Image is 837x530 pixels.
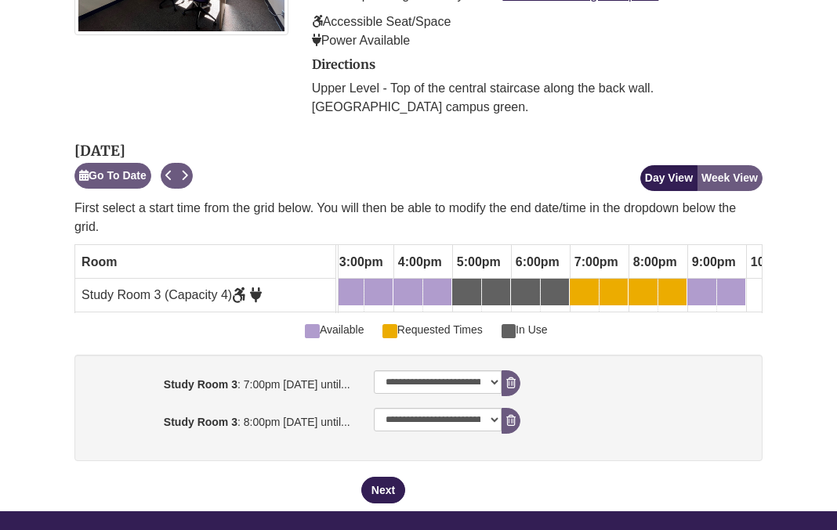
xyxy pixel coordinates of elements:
span: Study Room 3 (Capacity 4) [82,288,262,301]
span: 6:00pm [512,249,563,276]
h2: [DATE] [74,143,193,159]
a: 6:30pm Thursday, October 9, 2025 - Study Room 3 - In Use [541,279,569,305]
h2: Directions [312,58,763,72]
a: 6:00pm Thursday, October 9, 2025 - Study Room 3 - In Use [511,279,540,305]
button: Next [361,477,405,503]
a: 7:00pm Thursday, October 9, 2025 - Study Room 3 - Available [570,279,599,305]
button: Week View [697,165,763,191]
a: 3:00pm Thursday, October 9, 2025 - Study Room 3 - Available [335,279,364,305]
a: 9:30pm Thursday, October 9, 2025 - Study Room 3 - Available [717,279,745,305]
span: Room [82,255,117,269]
p: Accessible Seat/Space Power Available [312,13,763,50]
span: In Use [502,321,548,338]
button: Previous [161,163,177,189]
span: Requested Times [382,321,482,338]
p: Upper Level - Top of the central staircase along the back wall. [GEOGRAPHIC_DATA] campus green. [312,79,763,117]
div: directions [312,58,763,117]
label: : 8:00pm [DATE] until... [78,408,362,431]
strong: Study Room 3 [164,416,237,428]
button: Next [176,163,193,189]
a: 8:00pm Thursday, October 9, 2025 - Study Room 3 - Available [629,279,658,305]
span: 10:00pm [747,249,806,276]
label: : 7:00pm [DATE] until... [78,370,362,393]
span: Available [305,321,364,338]
a: 4:00pm Thursday, October 9, 2025 - Study Room 3 - Available [393,279,422,305]
a: 5:00pm Thursday, October 9, 2025 - Study Room 3 - In Use [452,279,481,305]
a: 9:00pm Thursday, October 9, 2025 - Study Room 3 - Available [687,279,716,305]
a: 7:30pm Thursday, October 9, 2025 - Study Room 3 - Available [600,279,628,305]
span: 7:00pm [571,249,622,276]
a: 5:30pm Thursday, October 9, 2025 - Study Room 3 - In Use [482,279,510,305]
p: First select a start time from the grid below. You will then be able to modify the end date/time ... [74,199,763,236]
button: Go To Date [74,163,151,189]
strong: Study Room 3 [164,378,237,391]
span: 8:00pm [629,249,681,276]
span: 3:00pm [335,249,387,276]
a: 4:30pm Thursday, October 9, 2025 - Study Room 3 - Available [423,279,451,305]
span: 4:00pm [394,249,446,276]
a: 8:30pm Thursday, October 9, 2025 - Study Room 3 - Available [658,279,687,305]
div: booking form [74,355,763,503]
span: 5:00pm [453,249,505,276]
span: 9:00pm [688,249,740,276]
a: 3:30pm Thursday, October 9, 2025 - Study Room 3 - Available [364,279,393,305]
button: Day View [640,165,697,191]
